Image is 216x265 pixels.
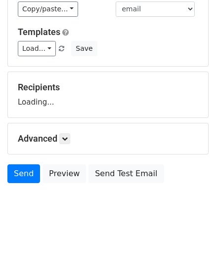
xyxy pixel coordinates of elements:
[71,41,97,56] button: Save
[18,27,60,37] a: Templates
[18,41,56,56] a: Load...
[43,164,86,183] a: Preview
[18,82,198,93] h5: Recipients
[88,164,164,183] a: Send Test Email
[7,164,40,183] a: Send
[18,82,198,108] div: Loading...
[18,133,198,144] h5: Advanced
[18,1,78,17] a: Copy/paste...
